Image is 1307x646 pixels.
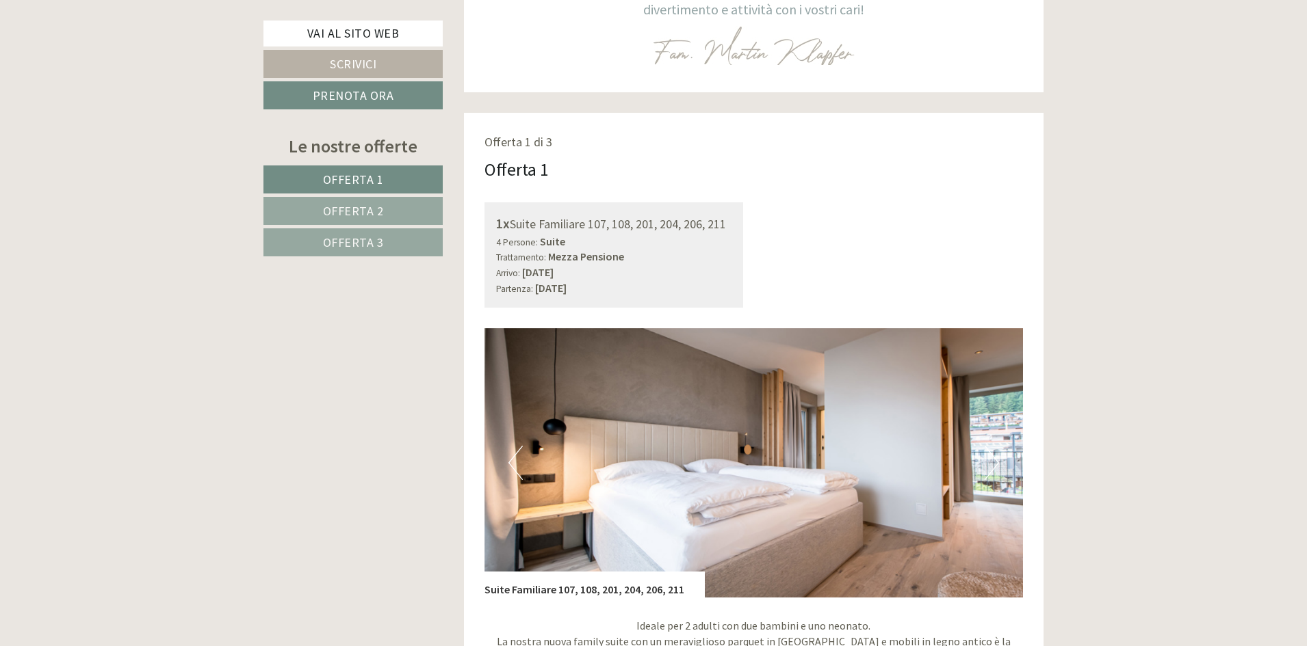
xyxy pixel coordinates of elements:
[985,446,999,480] button: Next
[540,234,565,248] b: Suite
[484,328,1024,597] img: image
[484,157,549,182] div: Offerta 1
[263,50,443,78] a: Scrivici
[496,214,732,234] div: Suite Familiare 107, 108, 201, 204, 206, 211
[10,37,208,79] div: Buon giorno, come possiamo aiutarla?
[323,203,384,219] span: Offerta 2
[323,234,384,250] span: Offerta 3
[21,40,201,51] div: Inso Sonnenheim
[484,571,705,597] div: Suite Familiare 107, 108, 201, 204, 206, 211
[323,172,384,187] span: Offerta 1
[496,215,510,232] b: 1x
[240,10,300,33] div: martedì
[496,283,533,295] small: Partenza:
[548,250,624,263] b: Mezza Pensione
[535,281,567,295] b: [DATE]
[484,134,552,150] span: Offerta 1 di 3
[496,267,520,279] small: Arrivo:
[263,133,443,159] div: Le nostre offerte
[21,66,201,76] small: 12:24
[263,81,443,109] a: Prenota ora
[653,26,855,65] img: image
[496,252,546,263] small: Trattamento:
[467,356,540,384] button: Invia
[496,237,538,248] small: 4 Persone:
[522,265,554,279] b: [DATE]
[508,446,523,480] button: Previous
[263,21,443,46] a: Vai al sito web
